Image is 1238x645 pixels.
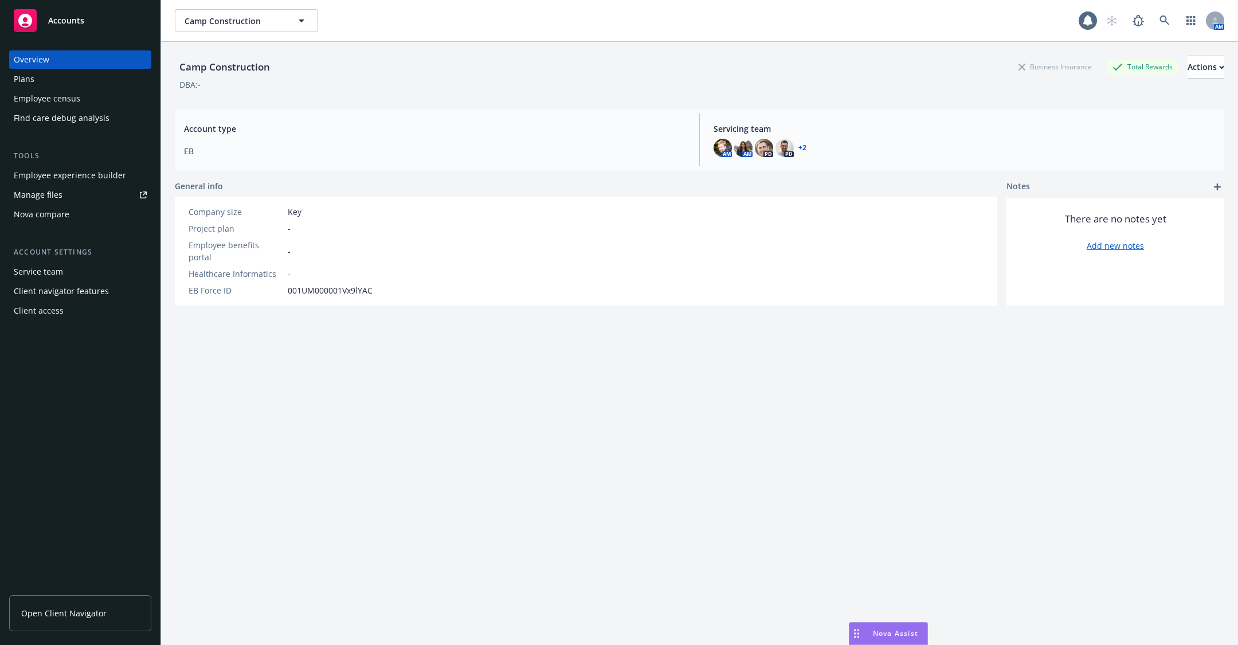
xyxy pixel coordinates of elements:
[185,15,284,27] span: Camp Construction
[1153,9,1176,32] a: Search
[21,607,107,619] span: Open Client Navigator
[14,263,63,281] div: Service team
[189,222,283,234] div: Project plan
[288,284,373,296] span: 001UM000001Vx9lYAC
[9,205,151,224] a: Nova compare
[14,109,109,127] div: Find care debug analysis
[9,70,151,88] a: Plans
[14,166,126,185] div: Employee experience builder
[14,302,64,320] div: Client access
[9,150,151,162] div: Tools
[734,139,753,157] img: photo
[184,123,685,135] span: Account type
[1210,180,1224,194] a: add
[48,16,84,25] span: Accounts
[9,282,151,300] a: Client navigator features
[798,144,806,151] a: +2
[1188,56,1224,79] button: Actions
[1100,9,1123,32] a: Start snowing
[189,268,283,280] div: Healthcare Informatics
[849,623,864,644] div: Drag to move
[14,186,62,204] div: Manage files
[14,205,69,224] div: Nova compare
[1127,9,1150,32] a: Report a Bug
[1013,60,1098,74] div: Business Insurance
[175,180,223,192] span: General info
[9,89,151,108] a: Employee census
[9,263,151,281] a: Service team
[9,247,151,258] div: Account settings
[288,245,291,257] span: -
[184,145,685,157] span: EB
[14,70,34,88] div: Plans
[1087,240,1144,252] a: Add new notes
[714,123,1215,135] span: Servicing team
[849,622,928,645] button: Nova Assist
[1107,60,1178,74] div: Total Rewards
[175,9,318,32] button: Camp Construction
[288,222,291,234] span: -
[14,89,80,108] div: Employee census
[9,5,151,37] a: Accounts
[175,60,275,75] div: Camp Construction
[9,109,151,127] a: Find care debug analysis
[14,50,49,69] div: Overview
[873,628,918,638] span: Nova Assist
[288,206,301,218] span: Key
[189,284,283,296] div: EB Force ID
[714,139,732,157] img: photo
[9,186,151,204] a: Manage files
[755,139,773,157] img: photo
[9,302,151,320] a: Client access
[9,166,151,185] a: Employee experience builder
[288,268,291,280] span: -
[179,79,201,91] div: DBA: -
[1180,9,1202,32] a: Switch app
[1065,212,1166,226] span: There are no notes yet
[1006,180,1030,194] span: Notes
[9,50,151,69] a: Overview
[14,282,109,300] div: Client navigator features
[189,206,283,218] div: Company size
[1188,56,1224,78] div: Actions
[189,239,283,263] div: Employee benefits portal
[775,139,794,157] img: photo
